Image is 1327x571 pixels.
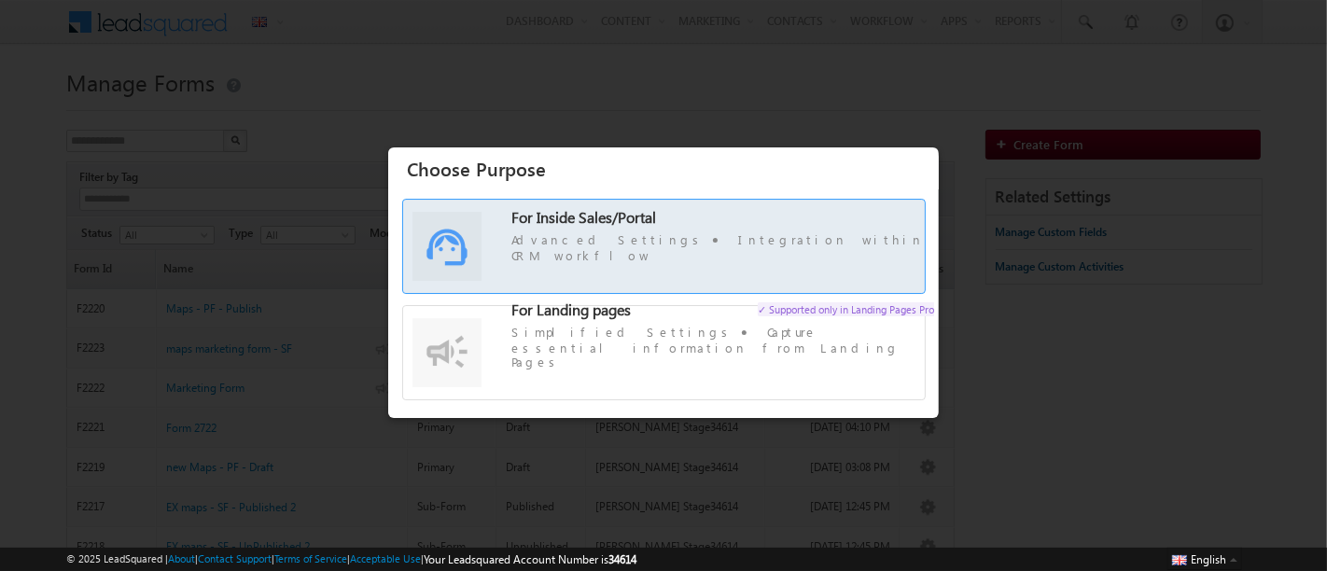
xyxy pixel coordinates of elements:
a: Acceptable Use [350,552,421,564]
span: Your Leadsquared Account Number is [424,552,636,566]
span: English [1192,552,1227,566]
span: Advanced Settings Integration within CRM workflow [511,231,934,262]
span: ✓ Supported only in Landing Pages Pro [758,302,934,316]
span: For Inside Sales/Portal [511,207,656,227]
a: Terms of Service [274,552,347,564]
a: Contact Support [198,552,272,564]
span: 34614 [608,552,636,566]
span: For Landing pages [511,299,631,319]
h3: Choose Purpose [407,152,934,185]
span: © 2025 LeadSquared | | | | | [66,550,636,568]
a: About [168,552,195,564]
button: English [1167,548,1242,570]
span: Simplified Settings Capture essential information from Landing Pages [511,324,934,369]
